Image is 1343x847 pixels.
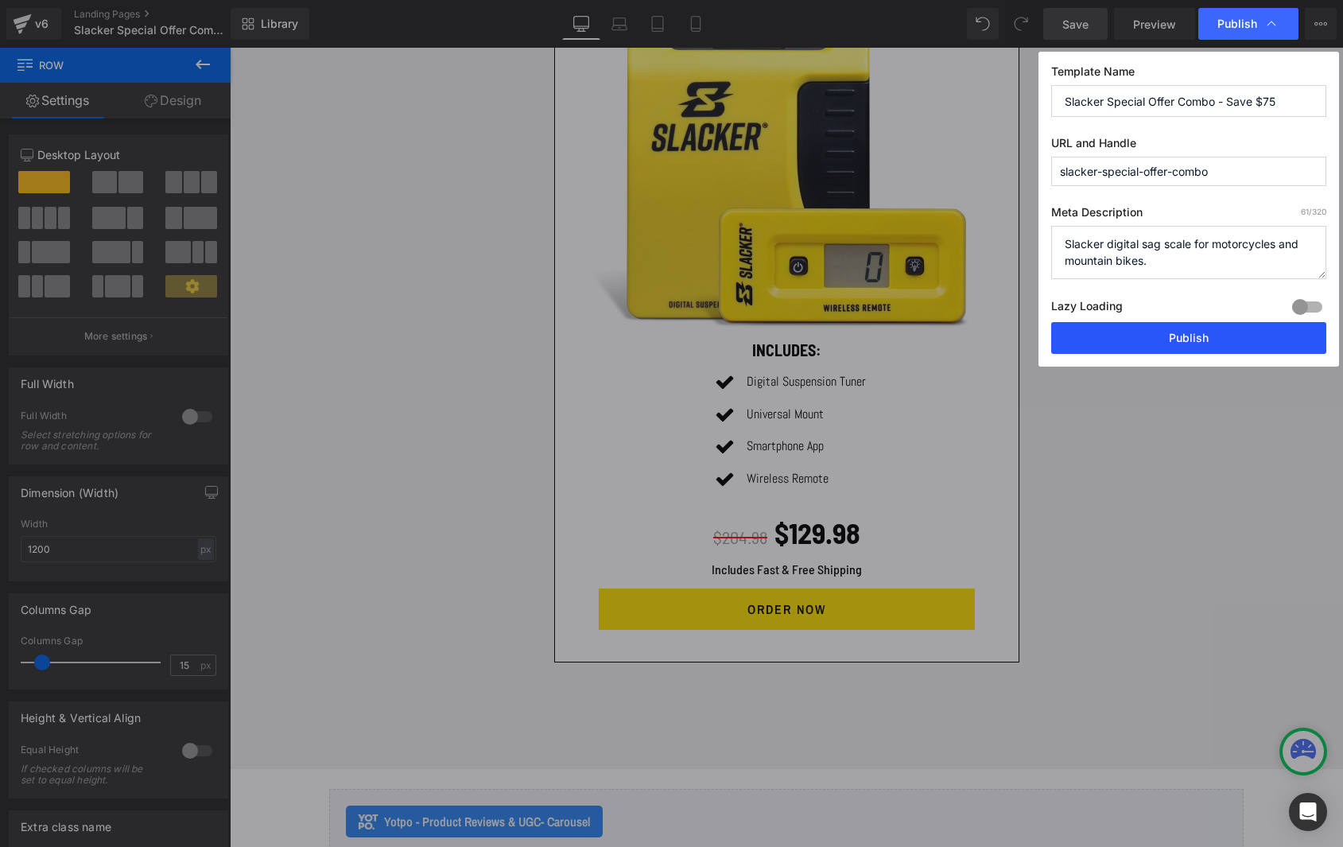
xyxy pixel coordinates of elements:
[369,541,745,582] button: ORDER NOW
[1051,226,1326,279] textarea: Slacker digital sag scale for motorcycles and mountain bikes.
[345,289,769,317] h1: INCLUDES:
[154,764,360,783] span: Yotpo - Product Reviews & UGC
[1301,207,1326,216] span: /320
[483,479,538,499] span: $204.98
[1217,17,1257,31] span: Publish
[517,324,636,344] p: Digital Suspension Tuner
[545,460,631,510] span: $129.98
[517,421,636,441] p: Wireless Remote
[518,553,596,570] span: ORDER NOW
[1051,296,1123,322] label: Lazy Loading
[517,356,636,377] p: Universal Mount
[517,388,636,409] p: Smartphone App
[311,765,360,783] span: - Carousel
[1051,205,1326,226] label: Meta Description
[1289,793,1327,831] div: Open Intercom Messenger
[345,511,769,533] p: Includes Fast & Free Shipping
[1051,64,1326,85] label: Template Name
[1051,136,1326,157] label: URL and Handle
[1051,322,1326,354] button: Publish
[1301,207,1309,216] span: 61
